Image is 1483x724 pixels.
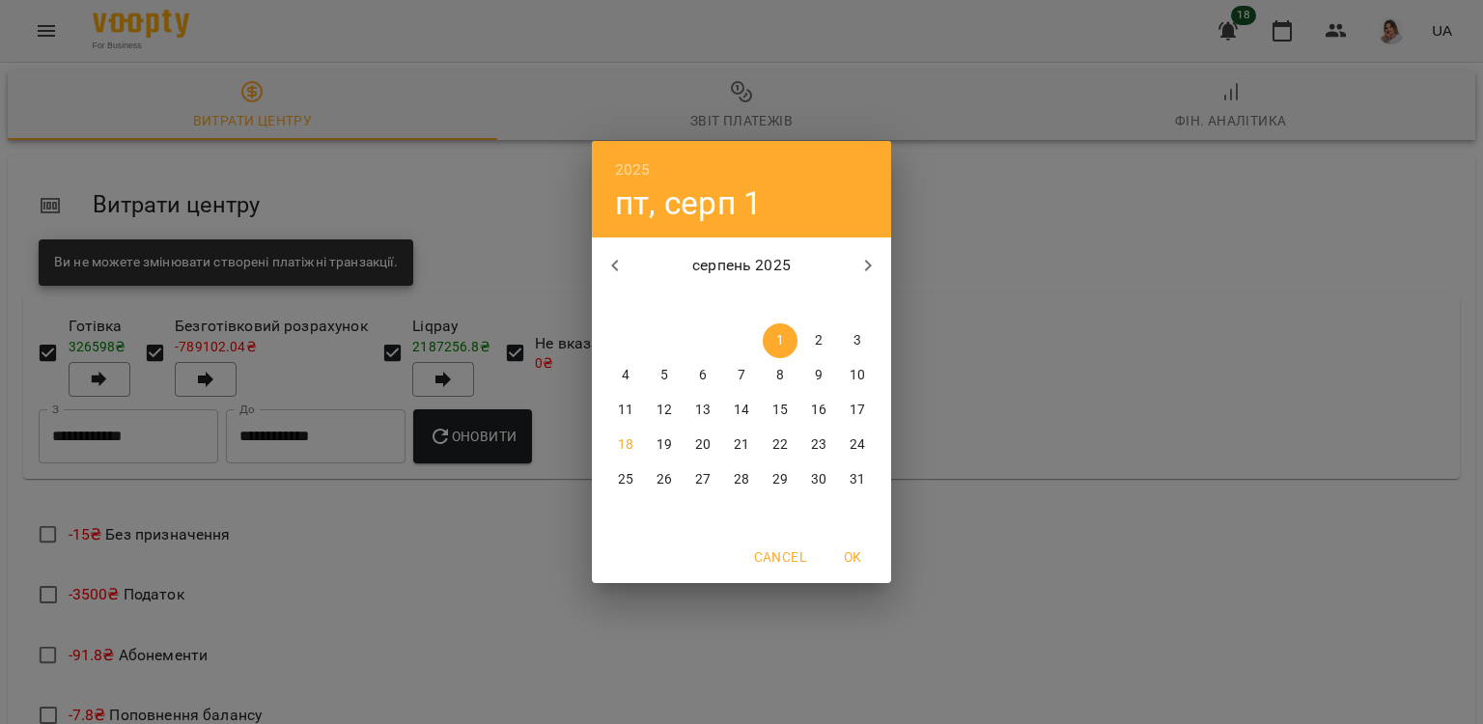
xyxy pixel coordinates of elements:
[746,540,814,574] button: Cancel
[699,366,707,385] p: 6
[850,366,865,385] p: 10
[801,393,836,428] button: 16
[801,294,836,314] span: сб
[850,401,865,420] p: 17
[840,358,875,393] button: 10
[647,428,682,462] button: 19
[734,470,749,489] p: 28
[724,294,759,314] span: чт
[772,470,788,489] p: 29
[853,331,861,350] p: 3
[695,470,711,489] p: 27
[776,331,784,350] p: 1
[660,366,668,385] p: 5
[657,401,672,420] p: 12
[822,540,883,574] button: OK
[686,393,720,428] button: 13
[763,358,797,393] button: 8
[686,294,720,314] span: ср
[763,462,797,497] button: 29
[618,401,633,420] p: 11
[622,366,630,385] p: 4
[615,156,651,183] button: 2025
[608,393,643,428] button: 11
[840,393,875,428] button: 17
[776,366,784,385] p: 8
[801,428,836,462] button: 23
[608,358,643,393] button: 4
[772,401,788,420] p: 15
[850,470,865,489] p: 31
[840,462,875,497] button: 31
[763,323,797,358] button: 1
[695,401,711,420] p: 13
[695,435,711,455] p: 20
[686,428,720,462] button: 20
[657,470,672,489] p: 26
[763,294,797,314] span: пт
[608,462,643,497] button: 25
[615,183,762,223] button: пт, серп 1
[772,435,788,455] p: 22
[657,435,672,455] p: 19
[618,435,633,455] p: 18
[647,358,682,393] button: 5
[763,428,797,462] button: 22
[801,358,836,393] button: 9
[686,462,720,497] button: 27
[734,435,749,455] p: 21
[850,435,865,455] p: 24
[647,393,682,428] button: 12
[724,358,759,393] button: 7
[638,254,846,277] p: серпень 2025
[811,435,826,455] p: 23
[840,428,875,462] button: 24
[738,366,745,385] p: 7
[815,366,823,385] p: 9
[734,401,749,420] p: 14
[811,401,826,420] p: 16
[754,545,806,569] span: Cancel
[724,428,759,462] button: 21
[724,462,759,497] button: 28
[608,428,643,462] button: 18
[829,545,876,569] span: OK
[724,393,759,428] button: 14
[763,393,797,428] button: 15
[811,470,826,489] p: 30
[840,323,875,358] button: 3
[647,294,682,314] span: вт
[840,294,875,314] span: нд
[801,323,836,358] button: 2
[618,470,633,489] p: 25
[801,462,836,497] button: 30
[608,294,643,314] span: пн
[686,358,720,393] button: 6
[647,462,682,497] button: 26
[815,331,823,350] p: 2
